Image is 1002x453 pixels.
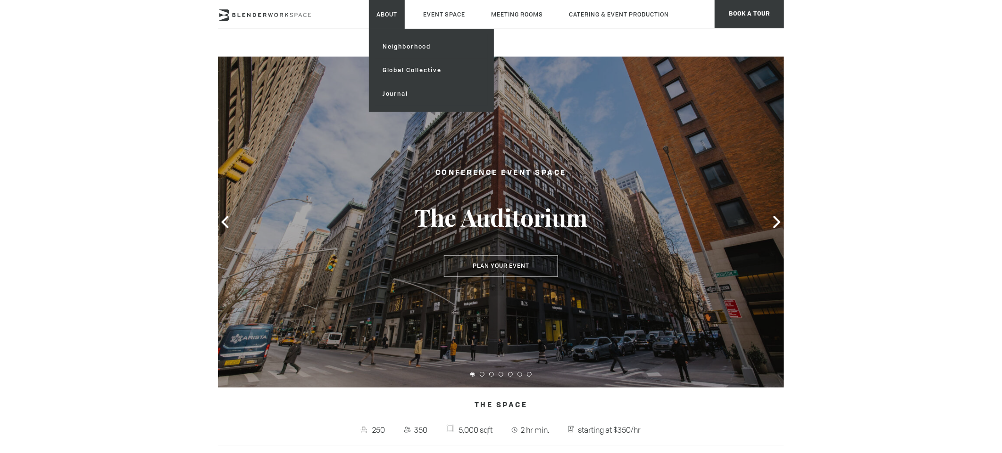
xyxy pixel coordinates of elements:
h3: The Auditorium [392,203,610,232]
a: Journal [375,82,488,106]
span: starting at $350/hr [576,422,643,437]
h2: Conference Event Space [392,167,610,179]
h4: The Space [218,397,784,415]
span: 250 [370,422,387,437]
span: 2 hr min. [519,422,552,437]
a: Neighborhood [375,35,488,58]
button: Plan Your Event [444,255,558,277]
span: 350 [412,422,430,437]
span: 5,000 sqft [456,422,495,437]
a: Global Collective [375,58,488,82]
